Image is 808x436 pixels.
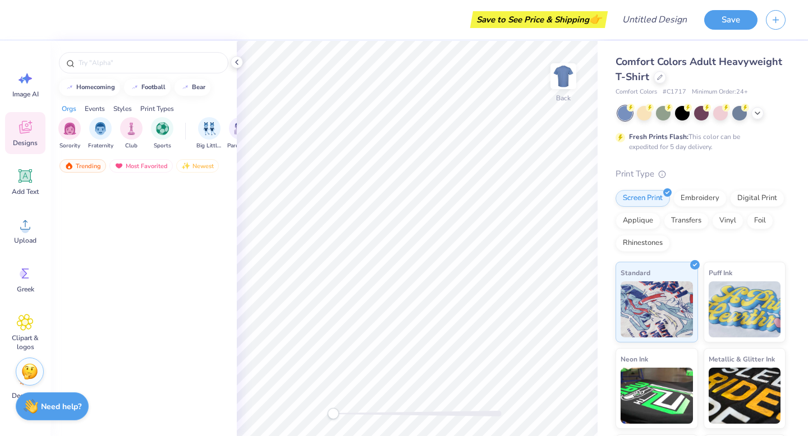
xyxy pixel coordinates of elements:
[181,84,190,91] img: trend_line.gif
[181,162,190,170] img: newest.gif
[203,122,215,135] img: Big Little Reveal Image
[664,212,709,229] div: Transfers
[12,187,39,196] span: Add Text
[125,142,137,150] span: Club
[59,142,80,150] span: Sorority
[113,104,132,114] div: Styles
[59,159,106,173] div: Trending
[621,281,693,337] img: Standard
[621,368,693,424] img: Neon Ink
[154,142,171,150] span: Sports
[616,190,670,207] div: Screen Print
[663,87,686,97] span: # C1717
[234,122,247,135] img: Parent's Weekend Image
[328,408,339,419] div: Accessibility label
[692,87,748,97] span: Minimum Order: 24 +
[7,333,44,351] span: Clipart & logos
[616,212,660,229] div: Applique
[709,267,732,279] span: Puff Ink
[730,190,784,207] div: Digital Print
[556,93,571,103] div: Back
[85,104,105,114] div: Events
[88,117,113,150] button: filter button
[58,117,81,150] button: filter button
[77,57,221,68] input: Try "Alpha"
[141,84,166,90] div: football
[473,11,605,28] div: Save to See Price & Shipping
[63,122,76,135] img: Sorority Image
[140,104,174,114] div: Print Types
[13,138,38,147] span: Designs
[151,117,173,150] button: filter button
[130,84,139,91] img: trend_line.gif
[65,162,74,170] img: trending.gif
[14,236,36,245] span: Upload
[175,79,210,96] button: bear
[712,212,743,229] div: Vinyl
[196,117,222,150] button: filter button
[62,104,76,114] div: Orgs
[124,79,171,96] button: football
[120,117,143,150] div: filter for Club
[88,117,113,150] div: filter for Fraternity
[176,159,219,173] div: Newest
[613,8,696,31] input: Untitled Design
[227,117,253,150] div: filter for Parent's Weekend
[616,235,670,252] div: Rhinestones
[88,142,113,150] span: Fraternity
[58,117,81,150] div: filter for Sorority
[589,12,602,26] span: 👉
[747,212,773,229] div: Foil
[227,142,253,150] span: Parent's Weekend
[120,117,143,150] button: filter button
[94,122,107,135] img: Fraternity Image
[12,90,39,99] span: Image AI
[616,168,786,180] div: Print Type
[41,401,81,412] strong: Need help?
[629,132,688,141] strong: Fresh Prints Flash:
[151,117,173,150] div: filter for Sports
[196,142,222,150] span: Big Little Reveal
[76,84,115,90] div: homecoming
[621,353,648,365] span: Neon Ink
[709,281,781,337] img: Puff Ink
[616,87,657,97] span: Comfort Colors
[629,132,767,152] div: This color can be expedited for 5 day delivery.
[709,353,775,365] span: Metallic & Glitter Ink
[65,84,74,91] img: trend_line.gif
[196,117,222,150] div: filter for Big Little Reveal
[709,368,781,424] img: Metallic & Glitter Ink
[552,65,575,87] img: Back
[621,267,650,279] span: Standard
[17,285,34,294] span: Greek
[156,122,169,135] img: Sports Image
[616,55,782,84] span: Comfort Colors Adult Heavyweight T-Shirt
[704,10,757,30] button: Save
[227,117,253,150] button: filter button
[673,190,727,207] div: Embroidery
[192,84,205,90] div: bear
[12,391,39,400] span: Decorate
[59,79,120,96] button: homecoming
[125,122,137,135] img: Club Image
[114,162,123,170] img: most_fav.gif
[109,159,173,173] div: Most Favorited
